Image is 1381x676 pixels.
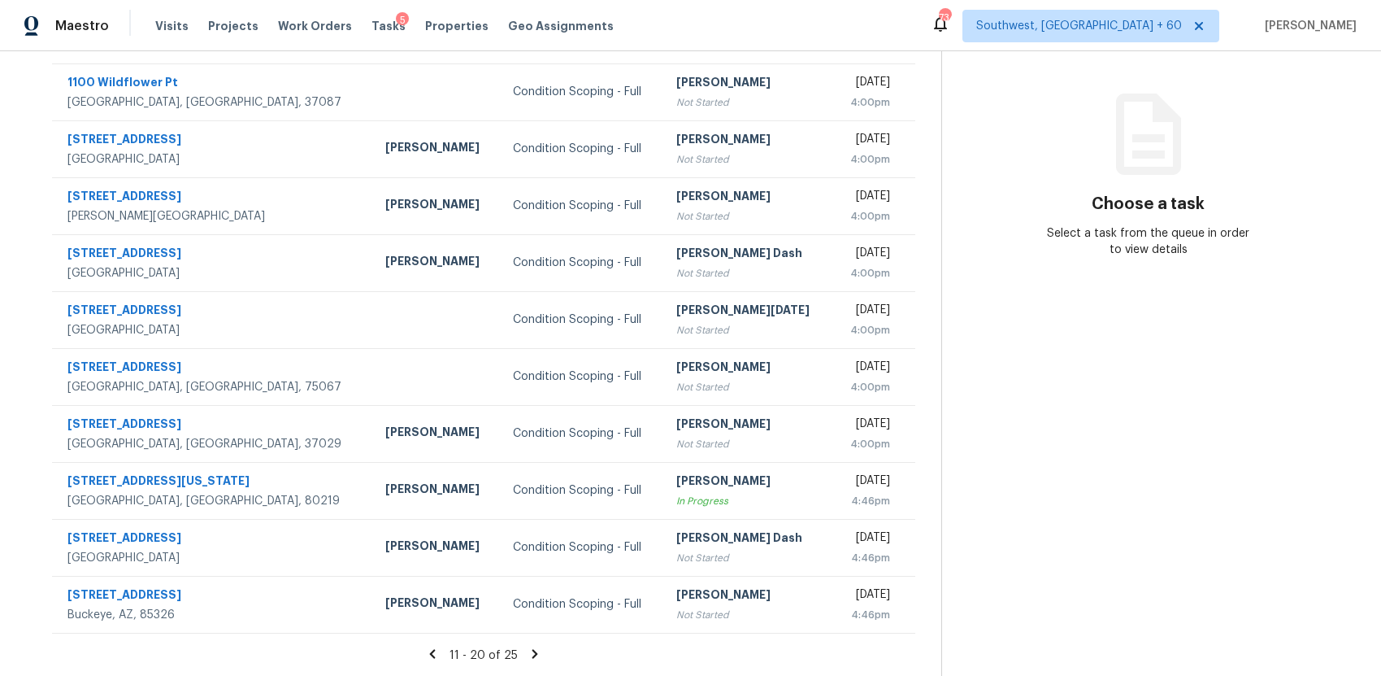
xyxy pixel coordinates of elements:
div: [DATE] [845,587,890,607]
h3: Choose a task [1092,196,1205,212]
div: [DATE] [845,359,890,379]
div: [STREET_ADDRESS] [67,302,359,322]
div: [STREET_ADDRESS] [67,131,359,151]
div: [DATE] [845,530,890,550]
div: Not Started [676,265,819,281]
div: [STREET_ADDRESS] [67,587,359,607]
div: Not Started [676,94,819,111]
div: Not Started [676,436,819,452]
div: [PERSON_NAME] [676,131,819,151]
div: [GEOGRAPHIC_DATA] [67,550,359,566]
div: 4:00pm [845,265,890,281]
div: [PERSON_NAME] [676,416,819,436]
div: Select a task from the queue in order to view details [1045,225,1252,258]
div: [PERSON_NAME][DATE] [676,302,819,322]
div: [PERSON_NAME][GEOGRAPHIC_DATA] [67,208,359,225]
div: Not Started [676,550,819,566]
div: Condition Scoping - Full [513,369,650,385]
div: [PERSON_NAME] [385,538,487,558]
div: [DATE] [845,302,890,322]
div: [PERSON_NAME] [676,473,819,493]
span: Visits [155,18,189,34]
div: 4:00pm [845,151,890,168]
div: [DATE] [845,188,890,208]
div: [GEOGRAPHIC_DATA], [GEOGRAPHIC_DATA], 37029 [67,436,359,452]
div: Not Started [676,208,819,225]
span: Tasks [371,20,406,32]
div: [GEOGRAPHIC_DATA] [67,151,359,168]
div: [GEOGRAPHIC_DATA] [67,322,359,338]
div: [GEOGRAPHIC_DATA], [GEOGRAPHIC_DATA], 37087 [67,94,359,111]
div: 4:00pm [845,94,890,111]
div: 4:00pm [845,436,890,452]
div: [STREET_ADDRESS][US_STATE] [67,473,359,493]
div: 4:46pm [845,493,890,509]
div: Not Started [676,322,819,338]
div: [STREET_ADDRESS] [67,416,359,436]
span: [PERSON_NAME] [1258,18,1357,34]
div: Condition Scoping - Full [513,539,650,556]
div: [PERSON_NAME] [385,253,487,273]
div: Buckeye, AZ, 85326 [67,607,359,623]
div: 4:00pm [845,379,890,395]
div: Condition Scoping - Full [513,255,650,271]
div: 4:00pm [845,322,890,338]
div: Condition Scoping - Full [513,482,650,499]
span: Work Orders [278,18,352,34]
div: [PERSON_NAME] Dash [676,245,819,265]
div: [PERSON_NAME] [385,139,487,159]
span: Geo Assignments [508,18,614,34]
span: Maestro [55,18,109,34]
div: Condition Scoping - Full [513,198,650,214]
div: [PERSON_NAME] [676,74,819,94]
div: [STREET_ADDRESS] [67,245,359,265]
div: 1100 Wildflower Pt [67,74,359,94]
div: 5 [396,12,409,28]
div: [DATE] [845,131,890,151]
span: Southwest, [GEOGRAPHIC_DATA] + 60 [976,18,1182,34]
div: [PERSON_NAME] [676,587,819,607]
div: [GEOGRAPHIC_DATA] [67,265,359,281]
div: [GEOGRAPHIC_DATA], [GEOGRAPHIC_DATA], 75067 [67,379,359,395]
div: 4:00pm [845,208,890,225]
span: Projects [208,18,258,34]
div: [PERSON_NAME] [385,595,487,615]
span: Properties [425,18,489,34]
div: [PERSON_NAME] [676,359,819,379]
div: [STREET_ADDRESS] [67,530,359,550]
div: 4:46pm [845,550,890,566]
div: In Progress [676,493,819,509]
div: [PERSON_NAME] [385,424,487,444]
div: [STREET_ADDRESS] [67,188,359,208]
div: [DATE] [845,74,890,94]
div: Not Started [676,379,819,395]
div: Condition Scoping - Full [513,84,650,100]
div: [PERSON_NAME] [385,481,487,501]
div: 4:46pm [845,607,890,623]
div: Condition Scoping - Full [513,596,650,613]
div: [STREET_ADDRESS] [67,359,359,379]
div: [PERSON_NAME] Dash [676,530,819,550]
div: Not Started [676,607,819,623]
div: Condition Scoping - Full [513,312,650,328]
div: [DATE] [845,473,890,493]
div: [DATE] [845,245,890,265]
div: [PERSON_NAME] [676,188,819,208]
div: 734 [939,10,950,26]
div: [DATE] [845,416,890,436]
div: Condition Scoping - Full [513,425,650,442]
div: Condition Scoping - Full [513,141,650,157]
div: Not Started [676,151,819,168]
span: 11 - 20 of 25 [449,650,518,661]
div: [PERSON_NAME] [385,196,487,216]
div: [GEOGRAPHIC_DATA], [GEOGRAPHIC_DATA], 80219 [67,493,359,509]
